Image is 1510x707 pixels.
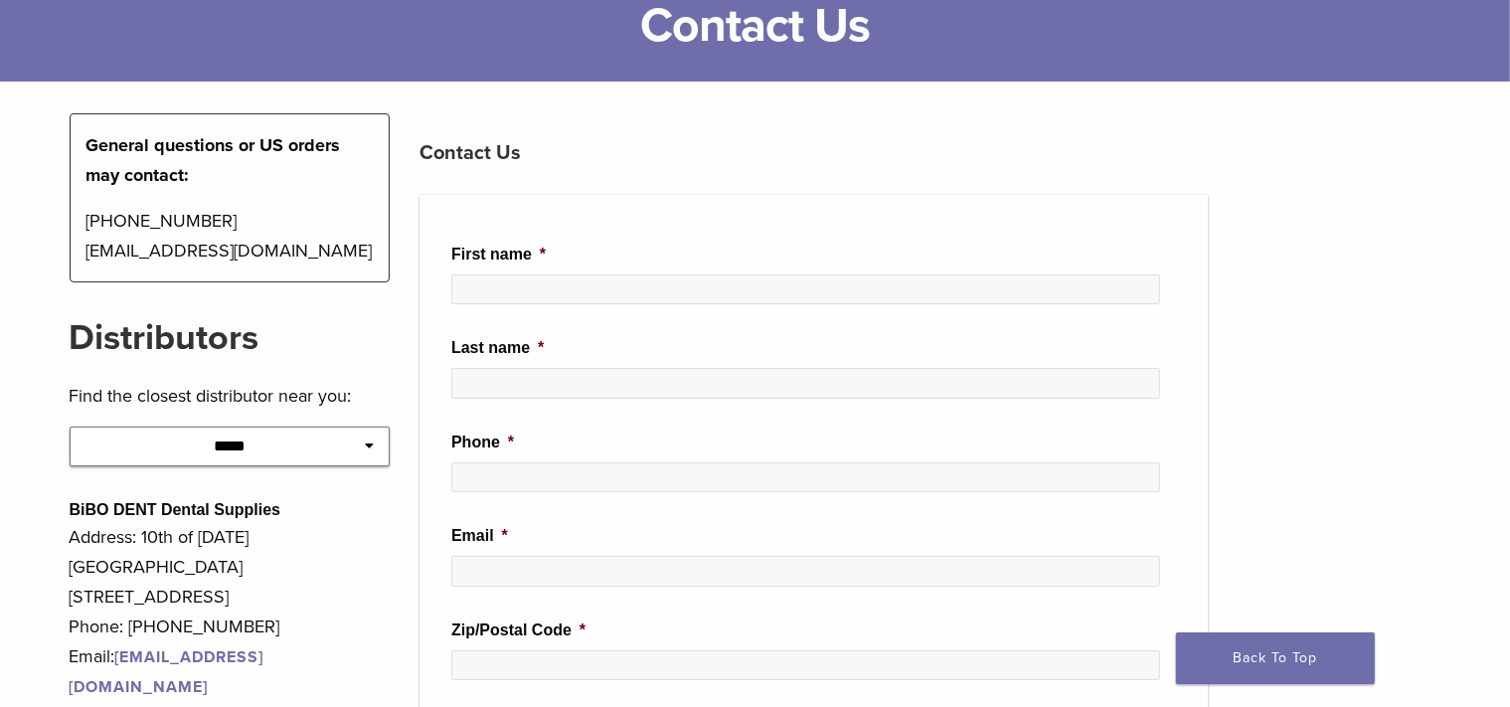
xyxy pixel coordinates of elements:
label: Phone [451,433,514,453]
label: Zip/Postal Code [451,620,586,641]
a: Back To Top [1176,632,1375,684]
label: Last name [451,338,544,359]
label: Email [451,526,508,547]
strong: BiBO DENT Dental Supplies [70,501,280,518]
h3: Contact Us [419,129,1208,177]
p: [STREET_ADDRESS] [70,582,391,612]
label: First name [451,245,546,265]
p: Email: [70,641,391,701]
p: [PHONE_NUMBER] [EMAIL_ADDRESS][DOMAIN_NAME] [86,206,374,265]
p: Find the closest distributor near you: [70,381,391,411]
strong: General questions or US orders may contact: [86,134,341,186]
p: Phone: [PHONE_NUMBER] [70,612,391,641]
a: [EMAIL_ADDRESS][DOMAIN_NAME] [70,647,264,697]
h2: Distributors [70,314,391,362]
p: Address: 10th of [DATE][GEOGRAPHIC_DATA] [70,522,391,582]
